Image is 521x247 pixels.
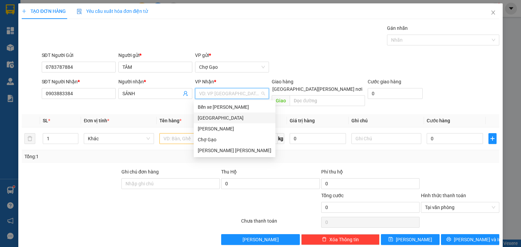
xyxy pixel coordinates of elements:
[43,118,48,123] span: SL
[77,8,148,14] span: Yêu cầu xuất hóa đơn điện tử
[301,234,380,245] button: deleteXóa Thông tin
[194,123,275,134] div: Cao Tốc
[198,103,271,111] div: Bến xe [PERSON_NAME]
[277,133,284,144] span: kg
[368,88,423,99] input: Cước giao hàng
[24,133,35,144] button: delete
[77,9,82,14] img: icon
[396,236,432,243] span: [PERSON_NAME]
[489,136,496,141] span: plus
[198,136,271,143] div: Chợ Gạo
[421,193,466,198] label: Hình thức thanh toán
[159,133,229,144] input: VD: Bàn, Ghế
[349,114,424,127] th: Ghi chú
[183,91,188,96] span: user-add
[484,3,503,22] button: Close
[243,236,279,243] span: [PERSON_NAME]
[84,118,109,123] span: Đơn vị tính
[388,237,393,242] span: save
[454,236,501,243] span: [PERSON_NAME] và In
[195,79,214,84] span: VP Nhận
[425,202,495,212] span: Tại văn phòng
[88,133,150,144] span: Khác
[427,118,450,123] span: Cước hàng
[351,133,421,144] input: Ghi Chú
[446,237,451,242] span: printer
[321,193,344,198] span: Tổng cước
[194,102,275,112] div: Bến xe Tiền Giang
[387,25,408,31] label: Gán nhãn
[290,133,346,144] input: 0
[488,133,497,144] button: plus
[221,169,237,174] span: Thu Hộ
[198,114,271,122] div: [GEOGRAPHIC_DATA]
[118,78,192,85] div: Người nhận
[490,10,496,15] span: close
[321,168,420,178] div: Phí thu hộ
[198,125,271,132] div: [PERSON_NAME]
[240,217,320,229] div: Chưa thanh toán
[194,134,275,145] div: Chợ Gạo
[199,62,265,72] span: Chợ Gạo
[22,9,26,14] span: plus
[329,236,359,243] span: Xóa Thông tin
[24,153,201,160] div: Tổng: 1
[118,52,192,59] div: Người gửi
[272,95,290,106] span: Giao
[290,118,315,123] span: Giá trị hàng
[194,112,275,123] div: Sài Gòn
[290,95,365,106] input: Dọc đường
[441,234,500,245] button: printer[PERSON_NAME] và In
[121,169,159,174] label: Ghi chú đơn hàng
[42,52,116,59] div: SĐT Người Gửi
[368,79,401,84] label: Cước giao hàng
[322,237,327,242] span: delete
[198,147,271,154] div: [PERSON_NAME] [PERSON_NAME]
[159,118,181,123] span: Tên hàng
[194,145,275,156] div: Nguyễn Văn Nguyễn
[195,52,269,59] div: VP gửi
[270,85,365,93] span: [GEOGRAPHIC_DATA][PERSON_NAME] nơi
[381,234,440,245] button: save[PERSON_NAME]
[272,79,293,84] span: Giao hàng
[121,178,220,189] input: Ghi chú đơn hàng
[42,78,116,85] div: SĐT Người Nhận
[22,8,66,14] span: TẠO ĐƠN HÀNG
[221,234,300,245] button: [PERSON_NAME]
